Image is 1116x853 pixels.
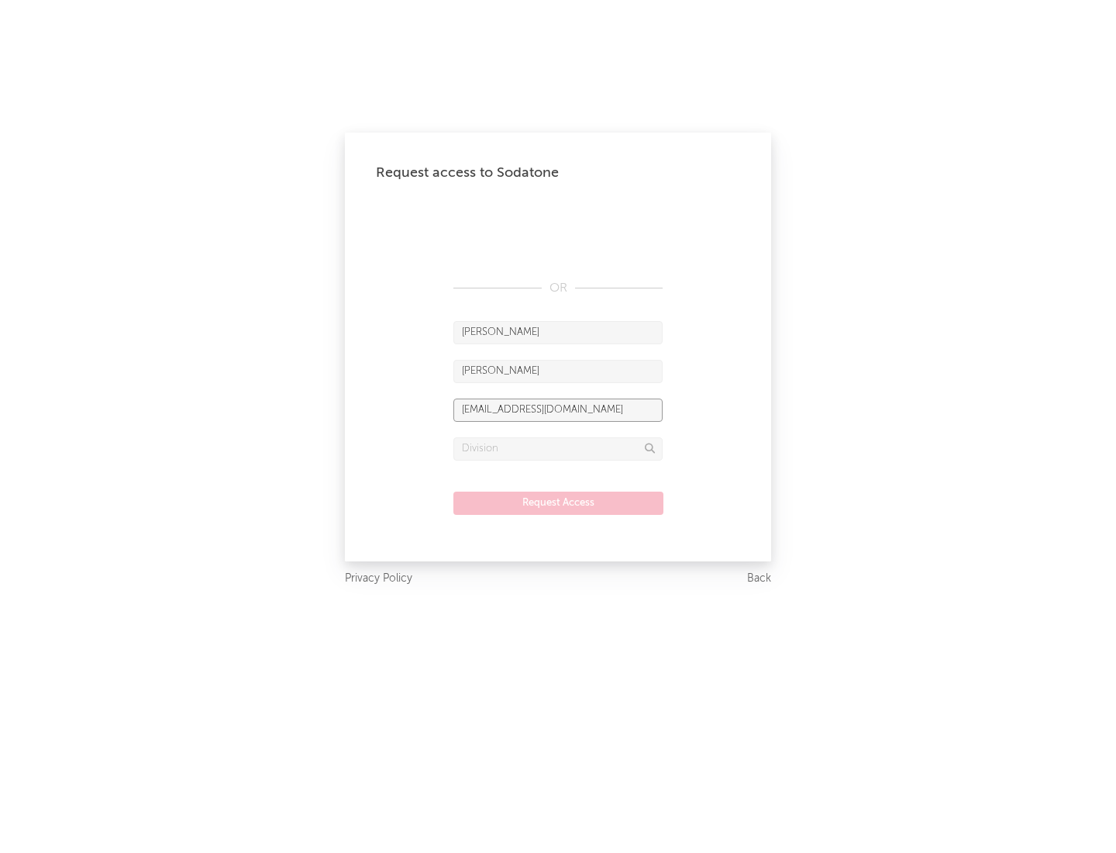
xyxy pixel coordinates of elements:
[747,569,771,589] a: Back
[453,360,663,383] input: Last Name
[345,569,412,589] a: Privacy Policy
[453,399,663,422] input: Email
[376,164,740,182] div: Request access to Sodatone
[453,279,663,298] div: OR
[453,321,663,344] input: First Name
[453,492,663,515] button: Request Access
[453,437,663,461] input: Division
